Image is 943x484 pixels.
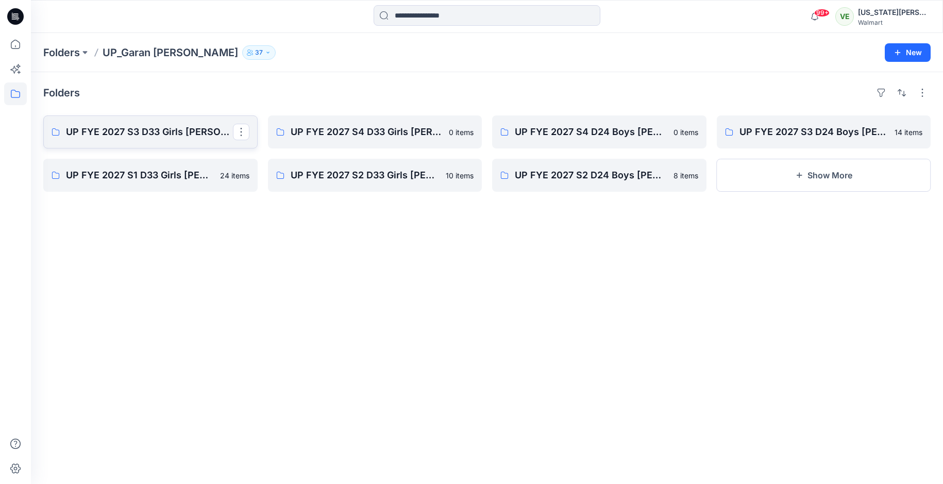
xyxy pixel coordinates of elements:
[291,125,443,139] p: UP FYE 2027 S4 D33 Girls [PERSON_NAME]
[255,47,263,58] p: 37
[492,115,706,148] a: UP FYE 2027 S4 D24 Boys [PERSON_NAME]0 items
[66,168,214,182] p: UP FYE 2027 S1 D33 Girls [PERSON_NAME]
[43,159,258,192] a: UP FYE 2027 S1 D33 Girls [PERSON_NAME]24 items
[291,168,440,182] p: UP FYE 2027 S2 D33 Girls [PERSON_NAME]
[717,159,931,192] button: Show More
[739,125,889,139] p: UP FYE 2027 S3 D24 Boys [PERSON_NAME]
[858,19,930,26] div: Walmart
[717,115,931,148] a: UP FYE 2027 S3 D24 Boys [PERSON_NAME]14 items
[814,9,830,17] span: 99+
[43,115,258,148] a: UP FYE 2027 S3 D33 Girls [PERSON_NAME]
[492,159,706,192] a: UP FYE 2027 S2 D24 Boys [PERSON_NAME]8 items
[515,125,667,139] p: UP FYE 2027 S4 D24 Boys [PERSON_NAME]
[446,170,474,181] p: 10 items
[515,168,667,182] p: UP FYE 2027 S2 D24 Boys [PERSON_NAME]
[66,125,233,139] p: UP FYE 2027 S3 D33 Girls [PERSON_NAME]
[268,159,482,192] a: UP FYE 2027 S2 D33 Girls [PERSON_NAME]10 items
[220,170,249,181] p: 24 items
[43,45,80,60] a: Folders
[43,87,80,99] h4: Folders
[858,6,930,19] div: [US_STATE][PERSON_NAME]
[673,127,698,138] p: 0 items
[449,127,474,138] p: 0 items
[268,115,482,148] a: UP FYE 2027 S4 D33 Girls [PERSON_NAME]0 items
[103,45,238,60] p: UP_Garan [PERSON_NAME]
[673,170,698,181] p: 8 items
[835,7,854,26] div: VE
[895,127,922,138] p: 14 items
[885,43,931,62] button: New
[242,45,276,60] button: 37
